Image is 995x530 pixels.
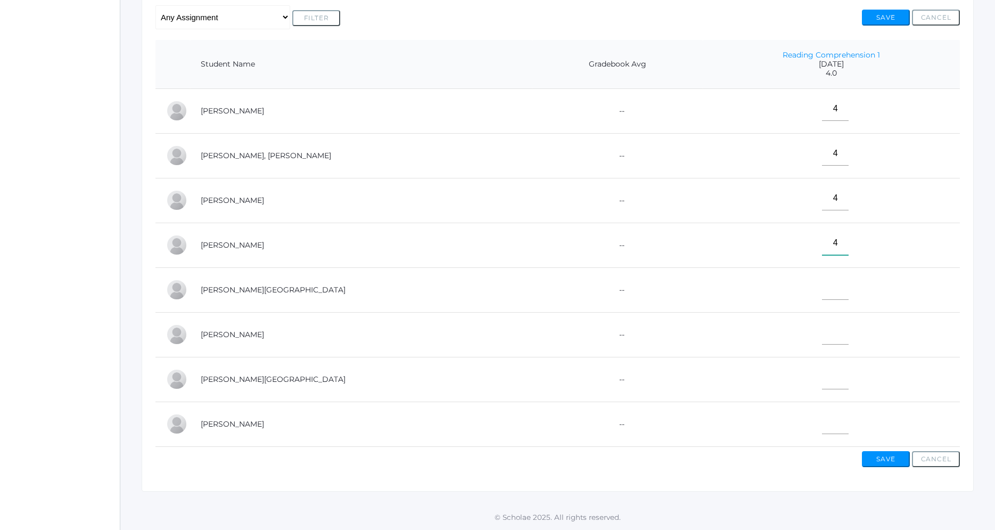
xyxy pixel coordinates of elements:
a: [PERSON_NAME] [201,195,264,205]
td: -- [532,178,703,223]
td: -- [532,402,703,446]
div: Jacob Hjelm [166,234,187,256]
button: Save [862,451,910,467]
button: Save [862,10,910,26]
p: © Scholae 2025. All rights reserved. [120,512,995,523]
div: Kenton Nunez [166,279,187,300]
span: 4.0 [713,69,949,78]
a: [PERSON_NAME] [201,240,264,250]
button: Filter [292,10,340,26]
th: Student Name [190,40,532,89]
div: Sullivan Clyne [166,145,187,166]
button: Cancel [912,451,960,467]
a: [PERSON_NAME] [201,330,264,339]
td: -- [532,267,703,312]
div: Hazel Zingerman [166,413,187,435]
span: [DATE] [713,60,949,69]
div: Macy Hardisty [166,190,187,211]
a: [PERSON_NAME] [201,419,264,429]
div: Adelaide Stephens [166,369,187,390]
td: -- [532,357,703,402]
a: [PERSON_NAME], [PERSON_NAME] [201,151,331,160]
th: Gradebook Avg [532,40,703,89]
td: -- [532,133,703,178]
a: Reading Comprehension 1 [783,50,880,60]
a: [PERSON_NAME] [201,106,264,116]
div: Graham Bassett [166,100,187,121]
button: Cancel [912,10,960,26]
div: Greyson Reed [166,324,187,345]
td: -- [532,312,703,357]
a: [PERSON_NAME][GEOGRAPHIC_DATA] [201,374,346,384]
td: -- [532,88,703,133]
td: -- [532,223,703,267]
a: [PERSON_NAME][GEOGRAPHIC_DATA] [201,285,346,295]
